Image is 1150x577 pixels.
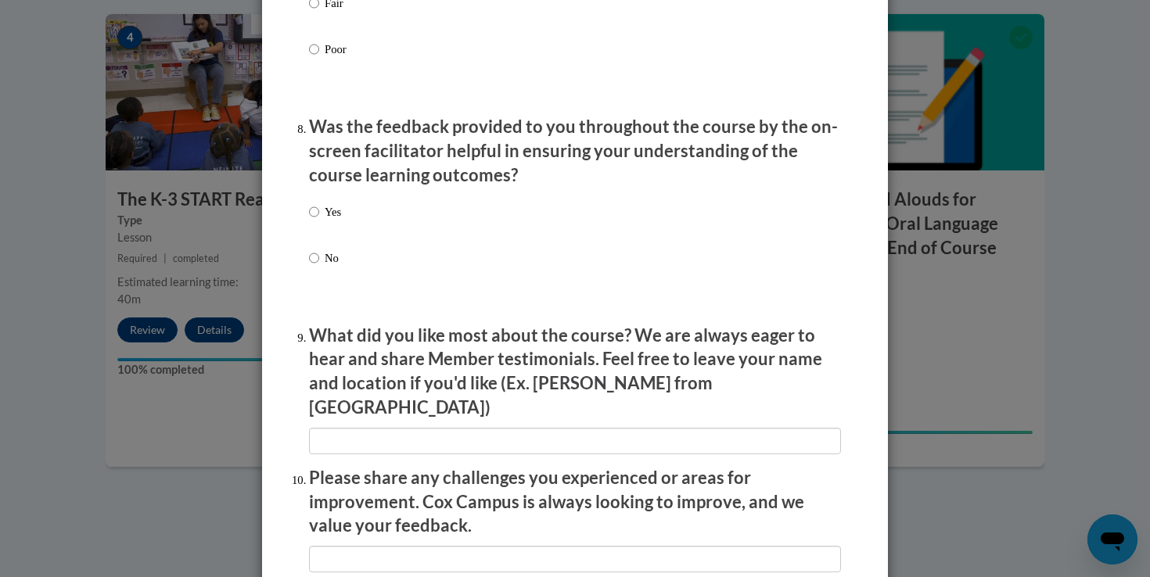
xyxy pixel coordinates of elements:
input: Yes [309,203,319,220]
input: No [309,249,319,267]
input: Poor [309,41,319,58]
p: Poor [325,41,368,58]
p: Please share any challenges you experienced or areas for improvement. Cox Campus is always lookin... [309,466,841,538]
p: Was the feedback provided to you throughout the course by the on-screen facilitator helpful in en... [309,115,841,187]
p: Yes [325,203,341,220]
p: What did you like most about the course? We are always eager to hear and share Member testimonial... [309,324,841,420]
p: No [325,249,341,267]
